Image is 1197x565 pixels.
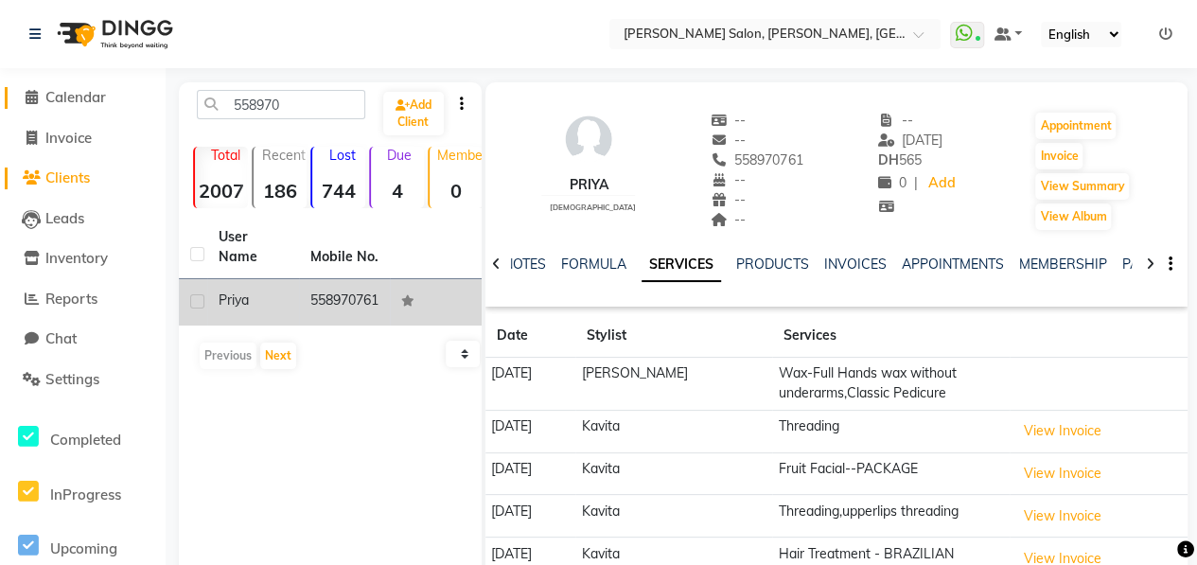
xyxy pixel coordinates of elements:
p: Lost [320,147,365,164]
a: APPOINTMENTS [902,256,1004,273]
span: Inventory [45,249,108,267]
img: avatar [560,111,617,168]
strong: 2007 [195,179,248,203]
th: User Name [207,216,299,279]
p: Member [437,147,483,164]
button: View Invoice [1015,416,1110,446]
td: [PERSON_NAME] [575,358,772,411]
span: Upcoming [50,539,117,557]
button: Next [260,343,296,369]
img: logo [48,8,178,61]
a: PACKAGES [1122,256,1192,273]
td: [DATE] [485,358,575,411]
span: Reports [45,290,97,308]
strong: 0 [430,179,483,203]
a: Add Client [383,92,444,135]
strong: 4 [371,179,424,203]
th: Services [772,314,1009,358]
button: View Album [1035,203,1111,230]
span: -- [711,112,747,129]
button: View Invoice [1015,502,1110,531]
span: Clients [45,168,90,186]
span: -- [711,191,747,208]
a: Add [925,170,959,197]
td: [DATE] [485,495,575,538]
a: Inventory [5,248,161,270]
td: Fruit Facial--PACKAGE [772,452,1009,495]
span: Invoice [45,129,92,147]
th: Mobile No. [299,216,391,279]
a: Settings [5,369,161,391]
span: -- [711,171,747,188]
span: Settings [45,370,99,388]
a: Clients [5,168,161,189]
td: [DATE] [485,452,575,495]
a: MEMBERSHIP [1019,256,1107,273]
a: Calendar [5,87,161,109]
p: Recent [261,147,307,164]
span: 558970761 [711,151,803,168]
span: | [914,173,918,193]
a: Leads [5,208,161,230]
span: InProgress [50,486,121,503]
span: -- [711,211,747,228]
a: PRODUCTS [736,256,809,273]
input: Search by Name/Mobile/Email/Code [197,90,365,119]
button: View Summary [1035,173,1129,200]
a: Invoice [5,128,161,150]
th: Date [485,314,575,358]
a: FORMULA [561,256,626,273]
p: Due [375,147,424,164]
span: 0 [878,174,907,191]
td: Kavita [575,410,772,452]
p: Total [202,147,248,164]
span: 565 [878,151,922,168]
td: Kavita [575,495,772,538]
td: [DATE] [485,410,575,452]
td: Kavita [575,452,772,495]
th: Stylist [575,314,772,358]
a: Reports [5,289,161,310]
button: View Invoice [1015,459,1110,488]
a: Chat [5,328,161,350]
span: [DATE] [878,132,943,149]
a: NOTES [503,256,546,273]
td: Threading [772,410,1009,452]
span: Priya [219,291,249,309]
a: SERVICES [642,248,721,282]
span: Chat [45,329,77,347]
strong: 186 [254,179,307,203]
span: DH [878,151,899,168]
span: Leads [45,209,84,227]
strong: 744 [312,179,365,203]
td: 558970761 [299,279,391,326]
span: Calendar [45,88,106,106]
div: Priya [541,175,635,195]
td: Threading,upperlips threading [772,495,1009,538]
button: Appointment [1035,113,1116,139]
a: INVOICES [824,256,887,273]
span: -- [878,112,914,129]
button: Invoice [1035,143,1083,169]
td: Wax-Full Hands wax without underarms,Classic Pedicure [772,358,1009,411]
span: [DEMOGRAPHIC_DATA] [549,203,635,212]
span: Completed [50,431,121,449]
span: -- [711,132,747,149]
